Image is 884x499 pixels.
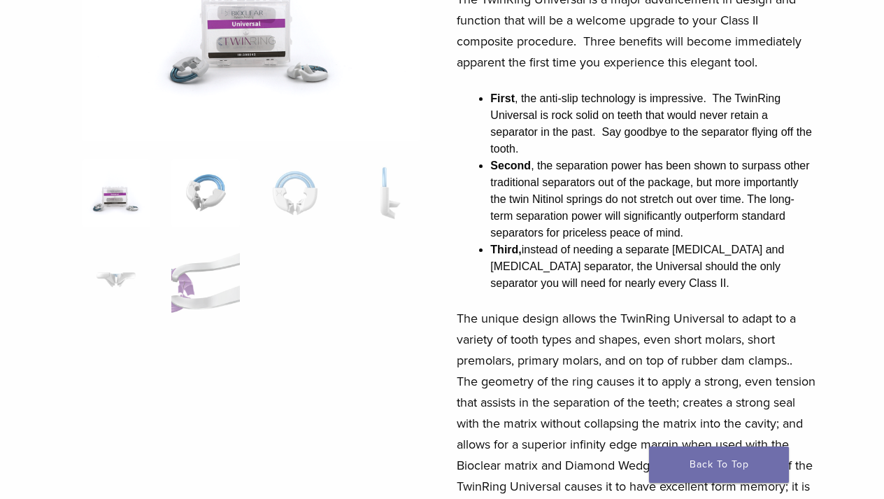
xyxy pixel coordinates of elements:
li: , the anti-slip technology is impressive. The TwinRing Universal is rock solid on teeth that woul... [490,90,816,157]
a: Back To Top [649,447,789,483]
img: TwinRing Universal - Image 6 [171,246,240,314]
img: TwinRing Universal - Image 5 [82,246,150,314]
strong: Second [490,160,531,171]
li: instead of needing a separate [MEDICAL_DATA] and [MEDICAL_DATA] separator, the Universal should t... [490,241,816,292]
img: TwinRing Universal - Image 2 [171,159,240,227]
strong: Third, [490,244,521,255]
img: 208042.2-324x324.png [82,159,150,227]
strong: First [490,92,515,104]
img: TwinRing Universal - Image 4 [350,159,419,227]
li: , the separation power has been shown to surpass other traditional separators out of the package,... [490,157,816,241]
img: TwinRing Universal - Image 3 [261,159,329,227]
